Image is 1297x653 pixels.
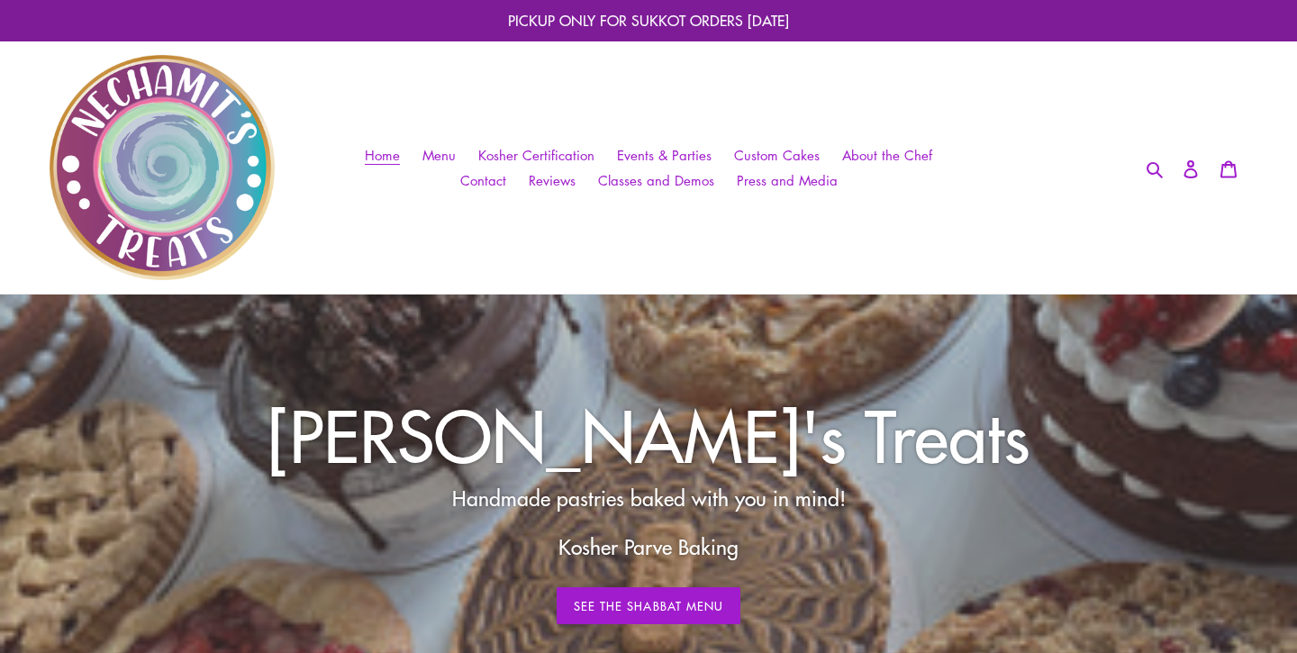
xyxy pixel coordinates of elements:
a: Press and Media [728,168,847,194]
a: Reviews [520,168,585,194]
a: See The Shabbat Menu: Weekly Menu [557,587,740,625]
span: Reviews [529,171,576,190]
a: Home [356,142,409,168]
p: Kosher Parve Baking [280,531,1017,563]
span: Home [365,146,400,165]
a: Classes and Demos [589,168,723,194]
img: Nechamit&#39;s Treats [50,55,275,280]
a: Menu [413,142,465,168]
span: Press and Media [737,171,838,190]
span: Custom Cakes [734,146,820,165]
span: Classes and Demos [598,171,714,190]
span: About the Chef [842,146,932,165]
span: Events & Parties [617,146,712,165]
p: Handmade pastries baked with you in mind! [280,483,1017,514]
span: Kosher Certification [478,146,594,165]
a: Contact [451,168,515,194]
h2: [PERSON_NAME]'s Treats [158,393,1139,476]
a: About the Chef [833,142,941,168]
a: Kosher Certification [469,142,603,168]
a: Events & Parties [608,142,721,168]
a: Custom Cakes [725,142,829,168]
span: Menu [422,146,456,165]
span: Contact [460,171,506,190]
